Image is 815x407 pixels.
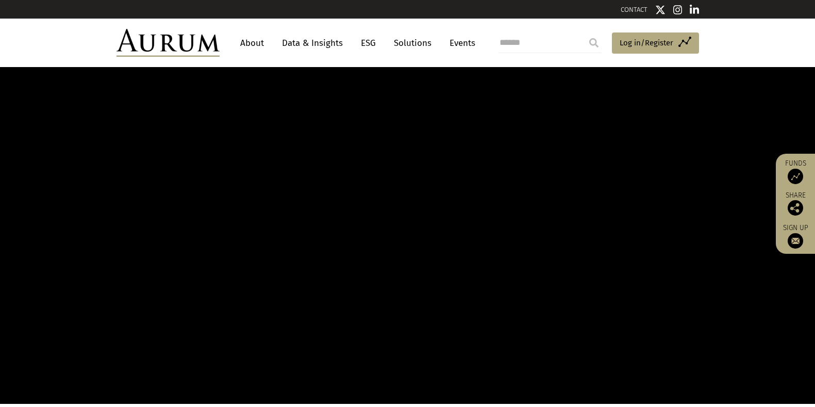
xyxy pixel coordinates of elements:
span: Log in/Register [620,37,673,49]
a: Sign up [781,223,810,249]
a: About [235,34,269,53]
a: Funds [781,159,810,184]
img: Aurum [117,29,220,57]
input: Submit [584,32,604,53]
a: Solutions [389,34,437,53]
a: Events [444,34,475,53]
img: Sign up to our newsletter [788,233,803,249]
a: Data & Insights [277,34,348,53]
img: Twitter icon [655,5,666,15]
div: Share [781,192,810,216]
a: ESG [356,34,381,53]
img: Linkedin icon [690,5,699,15]
a: CONTACT [621,6,647,13]
img: Access Funds [788,169,803,184]
img: Instagram icon [673,5,683,15]
a: Log in/Register [612,32,699,54]
img: Share this post [788,200,803,216]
